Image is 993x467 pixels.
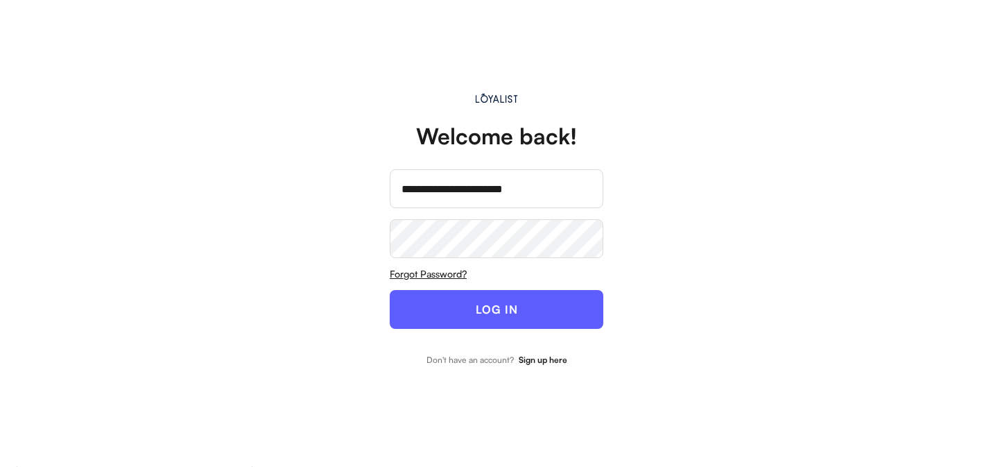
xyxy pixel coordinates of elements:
[519,355,567,365] strong: Sign up here
[416,125,577,147] div: Welcome back!
[426,356,514,364] div: Don't have an account?
[390,268,467,280] u: Forgot Password?
[390,290,603,329] button: LOG IN
[473,93,521,103] img: Main.svg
